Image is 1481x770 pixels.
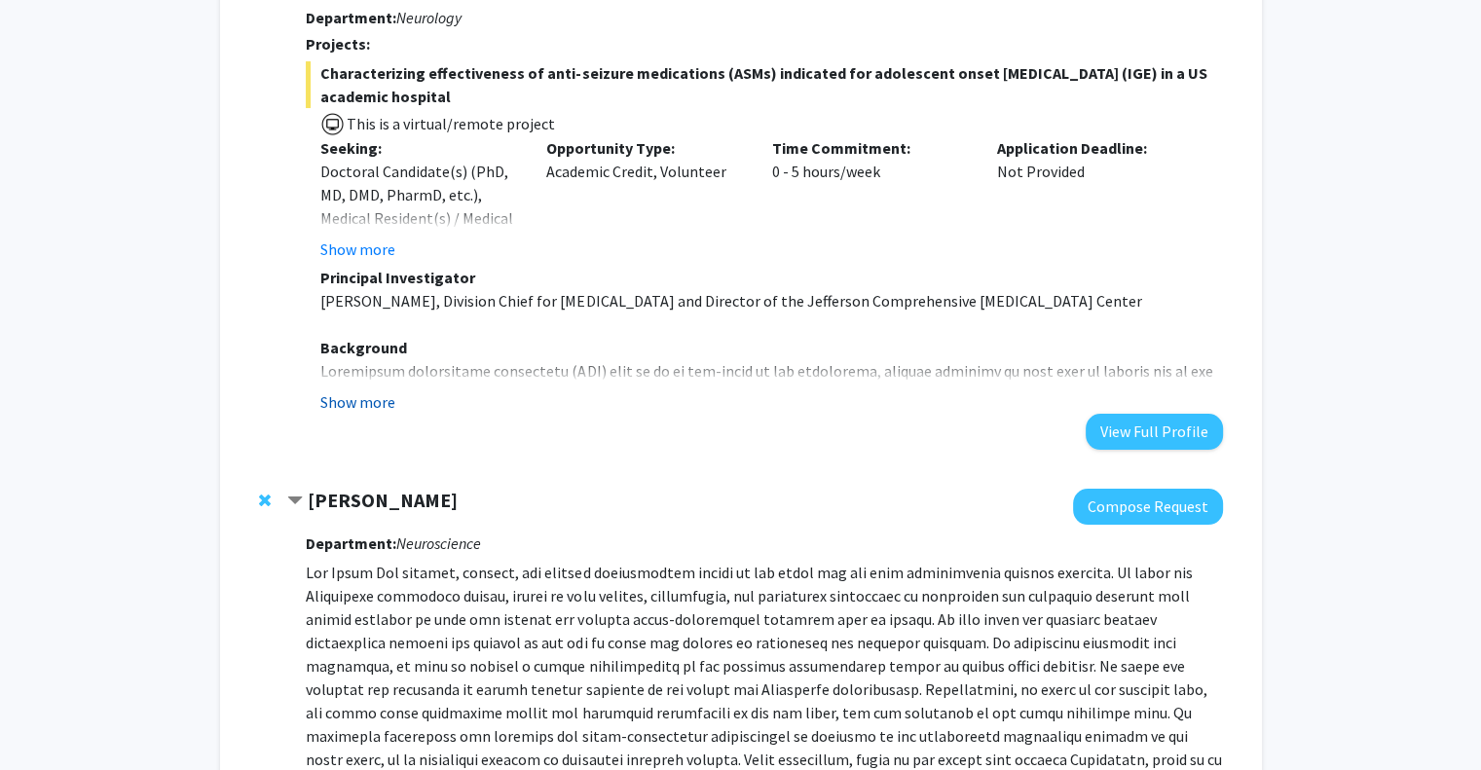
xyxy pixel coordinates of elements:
p: [PERSON_NAME], Division Chief for [MEDICAL_DATA] and Director of the Jefferson Comprehensive [MED... [320,289,1222,312]
span: Characterizing effectiveness of anti-seizure medications (ASMs) indicated for adolescent onset [M... [306,61,1222,108]
strong: Department: [306,533,396,553]
button: Compose Request to Timothy Mosca [1073,489,1223,525]
span: This is a virtual/remote project [345,114,555,133]
p: Seeking: [320,136,517,160]
button: Show more [320,390,395,414]
i: Neuroscience [396,533,481,553]
div: Not Provided [982,136,1208,261]
button: View Full Profile [1086,414,1223,450]
span: Contract Timothy Mosca Bookmark [287,494,303,509]
strong: Background [320,338,407,357]
span: Remove Timothy Mosca from bookmarks [259,493,271,508]
button: Show more [320,238,395,261]
p: Application Deadline: [997,136,1194,160]
div: Academic Credit, Volunteer [532,136,758,261]
strong: [PERSON_NAME] [308,488,458,512]
strong: Projects: [306,34,370,54]
strong: Principal Investigator [320,268,475,287]
iframe: Chat [15,682,83,755]
p: Opportunity Type: [546,136,743,160]
strong: Department: [306,8,396,27]
div: 0 - 5 hours/week [757,136,982,261]
div: Doctoral Candidate(s) (PhD, MD, DMD, PharmD, etc.), Medical Resident(s) / Medical Fellow(s) [320,160,517,253]
i: Neurology [396,8,462,27]
p: Loremipsum dolorsitame consectetu (ADI) elit se do ei tem-incid ut lab etdolorema, aliquae admini... [320,359,1222,593]
p: Time Commitment: [771,136,968,160]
